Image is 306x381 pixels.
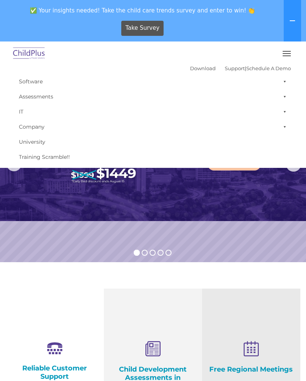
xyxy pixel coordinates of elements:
[246,65,291,71] a: Schedule A Demo
[15,119,291,134] a: Company
[190,65,291,71] font: |
[11,45,47,63] img: ChildPlus by Procare Solutions
[15,134,291,149] a: University
[3,3,282,18] span: ✅ Your insights needed! Take the child care trends survey and enter to win! 👏
[208,365,295,373] h4: Free Regional Meetings
[11,364,98,381] h4: Reliable Customer Support
[125,22,159,35] span: Take Survey
[15,89,291,104] a: Assessments
[15,74,291,89] a: Software
[15,149,291,164] a: Training Scramble!!
[121,21,164,36] a: Take Survey
[225,65,245,71] a: Support
[15,104,291,119] a: IT
[190,65,216,71] a: Download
